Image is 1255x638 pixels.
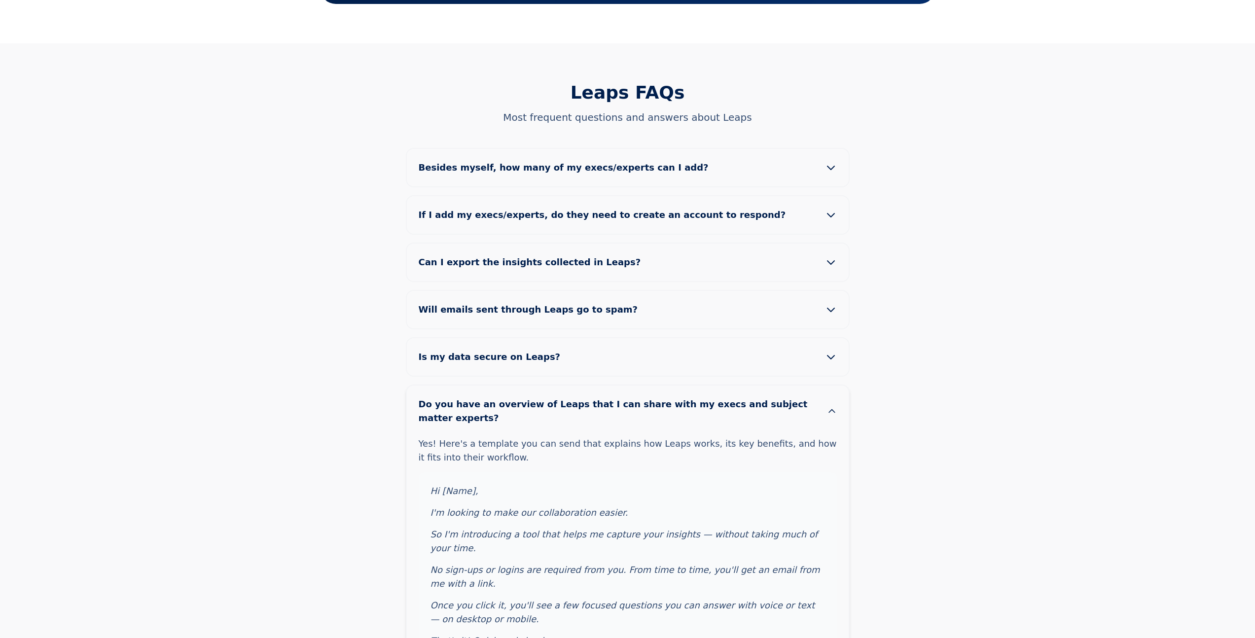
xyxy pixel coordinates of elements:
[406,83,850,103] h2: Leaps FAQs
[430,599,825,626] p: Once you click it, you'll see a few focused questions you can answer with voice or text — on desk...
[406,110,850,124] p: Most frequent questions and answers about Leaps
[407,196,849,234] button: If I add my execs/experts, do they need to create an account to respond?
[407,338,849,376] button: Is my data secure on Leaps?
[407,244,849,281] button: Can I export the insights collected in Leaps?
[419,255,657,269] span: Can I export the insights collected in Leaps?
[407,386,849,437] button: Do you have an overview of Leaps that I can share with my execs and subject matter experts?
[430,528,825,555] p: So I'm introducing a tool that helps me capture your insights — without taking much of your time.
[419,397,827,425] span: Do you have an overview of Leaps that I can share with my execs and subject matter experts?
[430,484,825,498] p: Hi [Name],
[430,563,825,591] p: No sign-ups or logins are required from you. From time to time, you'll get an email from me with ...
[419,303,654,317] span: Will emails sent through Leaps go to spam?
[407,291,849,328] button: Will emails sent through Leaps go to spam?
[430,506,825,520] p: I'm looking to make our collaboration easier.
[419,161,724,175] span: Besides myself, how many of my execs/experts can I add?
[407,149,849,186] button: Besides myself, how many of my execs/experts can I add?
[419,350,576,364] span: Is my data secure on Leaps?
[419,208,802,222] span: If I add my execs/experts, do they need to create an account to respond?
[419,437,837,464] p: Yes! Here's a template you can send that explains how Leaps works, its key benefits, and how it f...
